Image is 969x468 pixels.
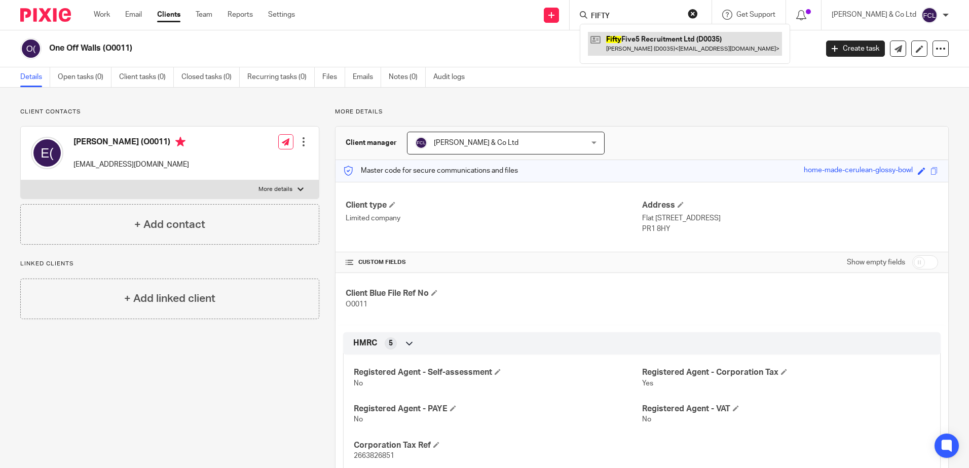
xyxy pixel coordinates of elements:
[389,338,393,348] span: 5
[124,291,215,306] h4: + Add linked client
[832,10,916,20] p: [PERSON_NAME] & Co Ltd
[736,11,775,18] span: Get Support
[688,9,698,19] button: Clear
[73,160,189,170] p: [EMAIL_ADDRESS][DOMAIN_NAME]
[826,41,885,57] a: Create task
[642,404,930,414] h4: Registered Agent - VAT
[353,67,381,87] a: Emails
[322,67,345,87] a: Files
[196,10,212,20] a: Team
[847,257,905,267] label: Show empty fields
[343,166,518,176] p: Master code for secure communications and files
[389,67,426,87] a: Notes (0)
[642,224,938,234] p: PR1 8HY
[433,67,472,87] a: Audit logs
[335,108,949,116] p: More details
[228,10,253,20] a: Reports
[20,67,50,87] a: Details
[346,288,642,299] h4: Client Blue File Ref No
[354,416,363,423] span: No
[175,137,185,147] i: Primary
[642,416,651,423] span: No
[346,213,642,223] p: Limited company
[346,138,397,148] h3: Client manager
[346,200,642,211] h4: Client type
[20,108,319,116] p: Client contacts
[642,367,930,378] h4: Registered Agent - Corporation Tax
[354,380,363,387] span: No
[119,67,174,87] a: Client tasks (0)
[73,137,189,149] h4: [PERSON_NAME] (O0011)
[353,338,377,348] span: HMRC
[49,43,658,54] h2: One Off Walls (O0011)
[181,67,240,87] a: Closed tasks (0)
[247,67,315,87] a: Recurring tasks (0)
[20,38,42,59] img: svg%3E
[642,213,938,223] p: Flat [STREET_ADDRESS]
[346,258,642,266] h4: CUSTOM FIELDS
[134,217,205,232] h4: + Add contact
[642,380,653,387] span: Yes
[354,404,642,414] h4: Registered Agent - PAYE
[125,10,142,20] a: Email
[354,367,642,378] h4: Registered Agent - Self-assessment
[590,12,681,21] input: Search
[354,440,642,451] h4: Corporation Tax Ref
[58,67,111,87] a: Open tasks (0)
[20,8,71,22] img: Pixie
[346,301,367,308] span: O0011
[258,185,292,193] p: More details
[157,10,180,20] a: Clients
[94,10,110,20] a: Work
[434,139,518,146] span: [PERSON_NAME] & Co Ltd
[642,200,938,211] h4: Address
[415,137,427,149] img: svg%3E
[268,10,295,20] a: Settings
[31,137,63,169] img: svg%3E
[354,452,394,459] span: 2663826851
[921,7,938,23] img: svg%3E
[804,165,913,177] div: home-made-cerulean-glossy-bowl
[20,260,319,268] p: Linked clients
